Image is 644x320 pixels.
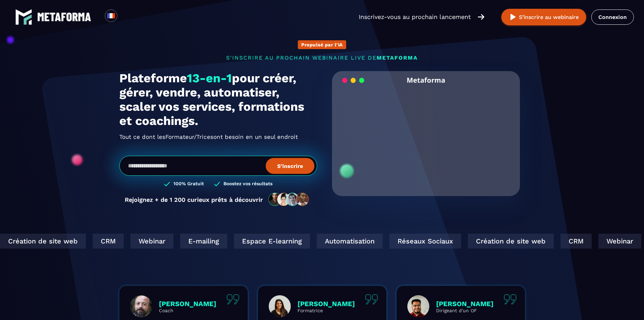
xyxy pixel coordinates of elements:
[165,131,213,142] span: Formateur/Trices
[172,234,219,249] div: E-mailing
[365,294,378,304] img: quote
[187,71,232,85] span: 13-en-1
[130,295,152,317] img: profile
[269,295,291,317] img: profile
[504,294,517,304] img: quote
[107,12,115,20] img: fr
[436,308,494,313] p: Dirigeant d'un OF
[119,55,525,61] p: s'inscrire au prochain webinaire live de
[119,71,317,128] h1: Plateforme pour créer, gérer, vendre, automatiser, scaler vos services, formations et coachings.
[226,294,239,304] img: quote
[297,300,355,308] p: [PERSON_NAME]
[359,12,471,22] p: Inscrivez-vous au prochain lancement
[297,308,355,313] p: Formatrice
[123,13,128,21] input: Search for option
[591,9,634,25] a: Connexion
[501,9,586,25] button: S’inscrire au webinaire
[15,8,32,25] img: logo
[552,234,583,249] div: CRM
[590,234,633,249] div: Webinar
[159,308,216,313] p: Coach
[407,71,445,89] h2: Metaforma
[122,234,165,249] div: Webinar
[337,89,515,178] video: Your browser does not support the video tag.
[164,181,170,187] img: checked
[342,77,364,84] img: loading
[381,234,453,249] div: Réseaux Sociaux
[460,234,546,249] div: Création de site web
[125,196,263,203] p: Rejoignez + de 1 200 curieux prêts à découvrir
[436,300,494,308] p: [PERSON_NAME]
[85,234,116,249] div: CRM
[37,13,91,21] img: logo
[301,42,343,47] p: Propulsé par l'IA
[509,13,517,21] img: play
[173,181,204,187] h3: 100% Gratuit
[309,234,375,249] div: Automatisation
[266,158,314,174] button: S’inscrire
[159,300,216,308] p: [PERSON_NAME]
[407,295,429,317] img: profile
[377,55,418,61] span: METAFORMA
[117,9,134,24] div: Search for option
[214,181,220,187] img: checked
[119,131,317,142] h2: Tout ce dont les ont besoin en un seul endroit
[478,13,484,21] img: arrow-right
[223,181,272,187] h3: Boostez vos résultats
[266,192,312,207] img: community-people
[226,234,302,249] div: Espace E-learning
